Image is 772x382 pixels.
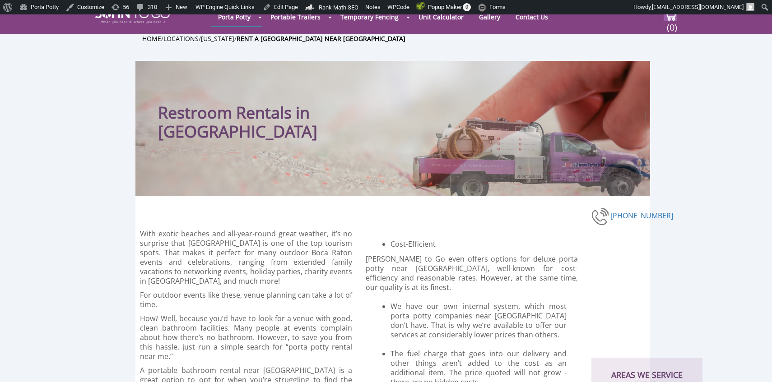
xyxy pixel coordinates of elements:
button: Live Chat [736,346,772,382]
a: [US_STATE] [201,34,234,43]
span: Rank Math SEO [319,4,358,11]
a: Home [142,34,161,43]
h3: Cost-Efficient [391,238,561,250]
a: Contact Us [509,8,555,26]
a: Porta Potty [211,8,257,26]
span: (0) [666,14,677,33]
img: cart a [664,9,677,21]
a: Unit Calculator [412,8,470,26]
a: Rent a [GEOGRAPHIC_DATA] Near [GEOGRAPHIC_DATA] [237,34,405,43]
span: [EMAIL_ADDRESS][DOMAIN_NAME] [652,4,744,10]
span: 0 [463,3,471,11]
a: Locations [163,34,199,43]
a: Portable Trailers [264,8,327,26]
p: With exotic beaches and all-year-round great weather, it’s no surprise that [GEOGRAPHIC_DATA] is ... [140,229,352,286]
img: JOHN to go [95,9,170,23]
p: We have our own internal system, which most porta potty companies near [GEOGRAPHIC_DATA] don’t ha... [391,302,567,340]
p: For outdoor events like these, venue planning can take a lot of time. [140,290,352,309]
h1: Restroom Rentals in [GEOGRAPHIC_DATA] [158,79,449,141]
ul: / / / [142,33,657,44]
p: [PERSON_NAME] to Go even offers options for deluxe porta potty near [GEOGRAPHIC_DATA], well-known... [366,254,578,292]
img: phone-number [591,207,610,226]
a: Gallery [472,8,507,26]
a: [PHONE_NUMBER] [610,211,673,221]
a: Temporary Fencing [334,8,405,26]
p: How? Well, because you’d have to look for a venue with good, clean bathroom facilities. Many peop... [140,314,352,361]
img: Truck [402,112,646,196]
